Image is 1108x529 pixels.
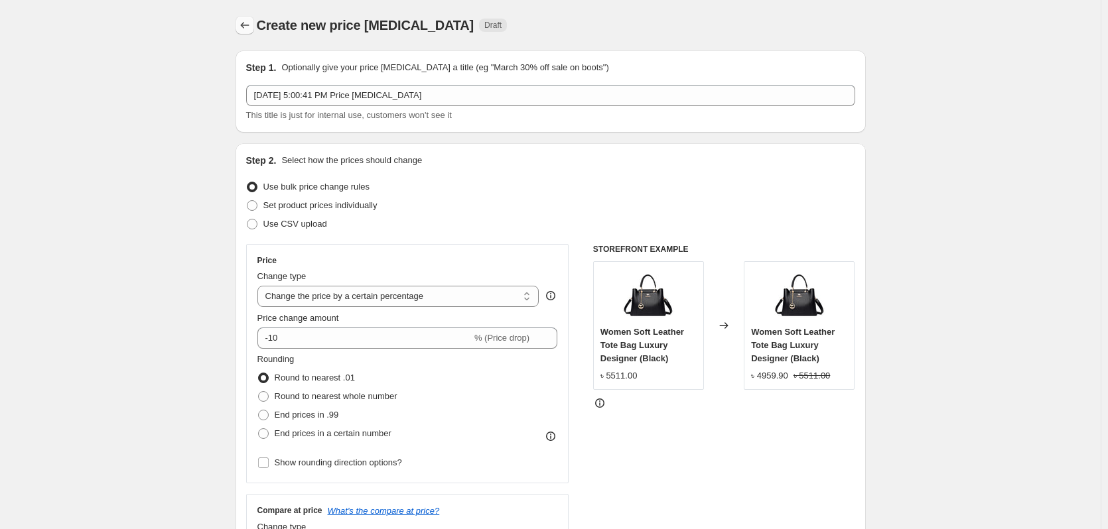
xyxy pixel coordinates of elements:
[484,20,502,30] span: Draft
[236,16,254,34] button: Price change jobs
[257,354,295,364] span: Rounding
[246,61,277,74] h2: Step 1.
[281,154,422,167] p: Select how the prices should change
[794,369,831,382] strike: ৳ 5511.00
[544,289,557,302] div: help
[257,505,322,516] h3: Compare at price
[257,255,277,266] h3: Price
[257,271,307,281] span: Change type
[275,428,391,438] span: End prices in a certain number
[246,85,855,106] input: 30% off holiday sale
[275,457,402,467] span: Show rounding direction options?
[328,506,440,516] button: What's the compare at price?
[751,327,835,363] span: Women Soft Leather Tote Bag Luxury Designer (Black)
[593,244,855,255] h6: STOREFRONT EXAMPLE
[257,327,472,349] input: -15
[246,110,452,120] span: This title is just for internal use, customers won't see it
[263,219,327,229] span: Use CSV upload
[275,391,397,401] span: Round to nearest whole number
[257,313,339,323] span: Price change amount
[600,327,684,363] span: Women Soft Leather Tote Bag Luxury Designer (Black)
[751,369,788,382] div: ৳ 4959.90
[275,373,355,382] span: Round to nearest .01
[246,154,277,167] h2: Step 2.
[281,61,608,74] p: Optionally give your price [MEDICAL_DATA] a title (eg "March 30% off sale on boots")
[474,333,529,343] span: % (Price drop)
[275,410,339,420] span: End prices in .99
[263,200,378,210] span: Set product prices individually
[600,369,638,382] div: ৳ 5511.00
[773,268,826,322] img: 6c54da93d07898beb17f1021f4b04020_80x.jpg
[257,18,474,32] span: Create new price [MEDICAL_DATA]
[622,268,675,322] img: 6c54da93d07898beb17f1021f4b04020_80x.jpg
[263,182,370,192] span: Use bulk price change rules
